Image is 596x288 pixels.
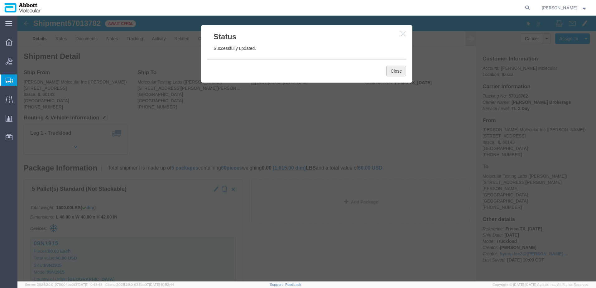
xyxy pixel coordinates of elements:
[542,4,577,11] span: Jamie Lee
[149,283,174,286] span: [DATE] 10:52:44
[77,283,103,286] span: [DATE] 10:43:43
[493,282,589,287] span: Copyright © [DATE]-[DATE] Agistix Inc., All Rights Reserved
[17,16,596,281] iframe: FS Legacy Container
[541,4,588,12] button: [PERSON_NAME]
[285,283,301,286] a: Feedback
[4,3,41,12] img: logo
[105,283,174,286] span: Client: 2025.20.0-035ba07
[270,283,286,286] a: Support
[25,283,103,286] span: Server: 2025.20.0-970904bc0f3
